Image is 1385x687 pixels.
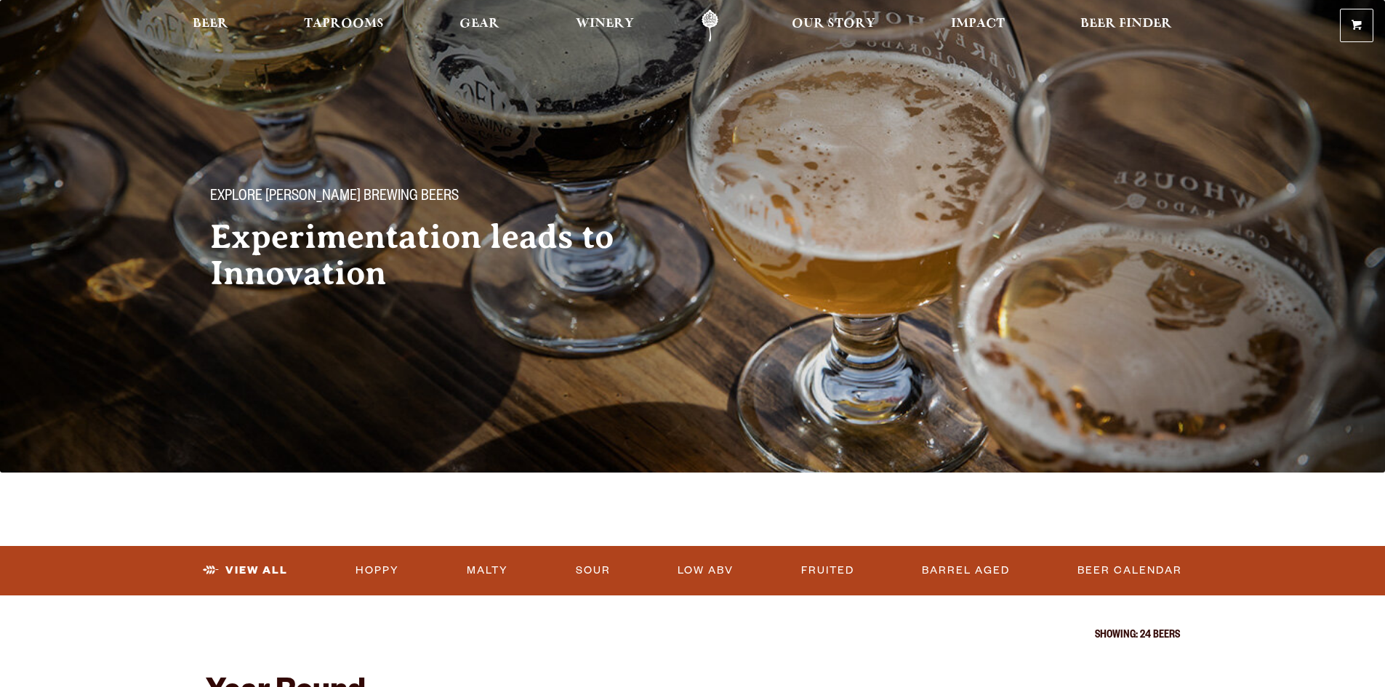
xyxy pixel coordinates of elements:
[570,554,617,587] a: Sour
[566,9,643,42] a: Winery
[193,18,228,30] span: Beer
[206,630,1180,642] p: Showing: 24 Beers
[350,554,405,587] a: Hoppy
[1072,554,1188,587] a: Beer Calendar
[792,18,875,30] span: Our Story
[294,9,393,42] a: Taprooms
[304,18,384,30] span: Taprooms
[576,18,634,30] span: Winery
[459,18,499,30] span: Gear
[461,554,514,587] a: Malty
[672,554,739,587] a: Low ABV
[782,9,885,42] a: Our Story
[1071,9,1181,42] a: Beer Finder
[183,9,238,42] a: Beer
[951,18,1005,30] span: Impact
[1080,18,1172,30] span: Beer Finder
[197,554,294,587] a: View All
[210,188,459,207] span: Explore [PERSON_NAME] Brewing Beers
[795,554,860,587] a: Fruited
[210,219,664,292] h2: Experimentation leads to Innovation
[683,9,737,42] a: Odell Home
[916,554,1016,587] a: Barrel Aged
[942,9,1014,42] a: Impact
[450,9,509,42] a: Gear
